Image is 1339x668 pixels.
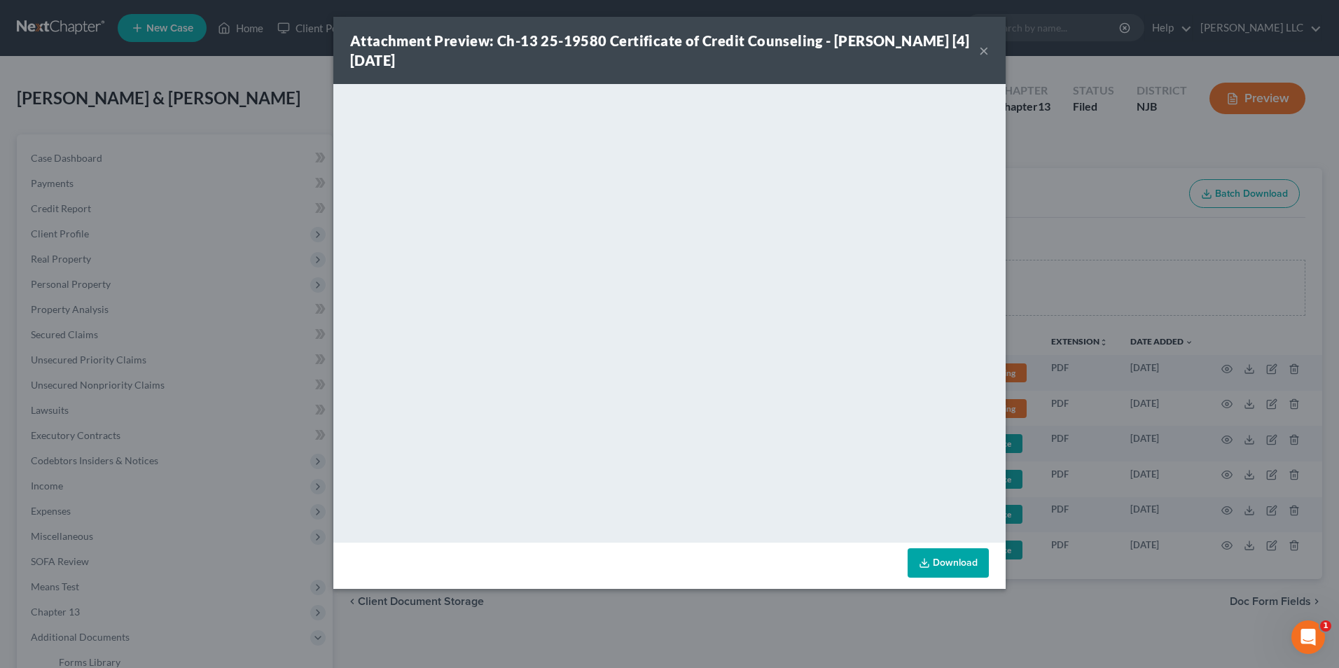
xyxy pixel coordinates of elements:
iframe: <object ng-attr-data='[URL][DOMAIN_NAME]' type='application/pdf' width='100%' height='650px'></ob... [333,84,1006,539]
button: × [979,42,989,59]
iframe: Intercom live chat [1291,620,1325,654]
span: 1 [1320,620,1331,632]
strong: Attachment Preview: Ch-13 25-19580 Certificate of Credit Counseling - [PERSON_NAME] [4] [DATE] [350,32,970,69]
a: Download [908,548,989,578]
